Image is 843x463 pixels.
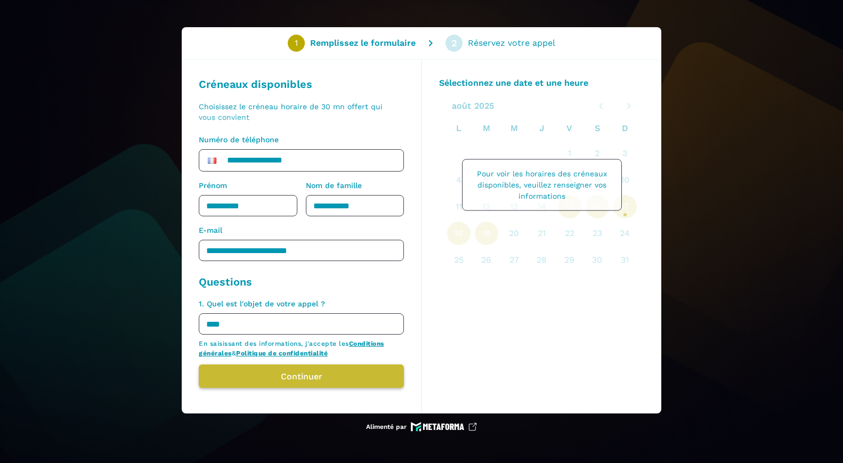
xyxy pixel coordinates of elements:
[199,102,383,121] font: Choisissez le créneau horaire de 30 mn offert qui vous convient
[199,78,312,91] font: Créneaux disponibles
[439,78,588,88] font: Sélectionnez une date et une heure
[199,226,222,234] font: E-mail
[201,152,223,169] div: France : + 33
[199,181,227,190] font: Prénom
[451,37,457,48] font: 2
[199,340,384,357] a: Conditions générales
[366,422,477,432] a: Alimenté par
[306,181,362,190] font: Nom de famille
[199,364,404,388] button: Continuer
[199,135,279,144] font: Numéro de téléphone
[477,169,607,200] font: Pour voir les horaires des créneaux disponibles, veuillez renseigner vos informations
[295,38,298,48] font: 1
[468,38,555,48] font: Réservez votre appel
[232,350,237,357] font: &
[199,275,252,288] font: Questions
[199,299,325,308] font: 1. Quel est l'objet de votre appel ?
[366,423,407,430] font: Alimenté par
[310,38,416,48] font: Remplissez le formulaire
[199,340,349,347] font: En saisissant des informations, j'accepte les
[236,350,328,357] a: Politique de confidentialité
[281,371,322,381] font: Continuer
